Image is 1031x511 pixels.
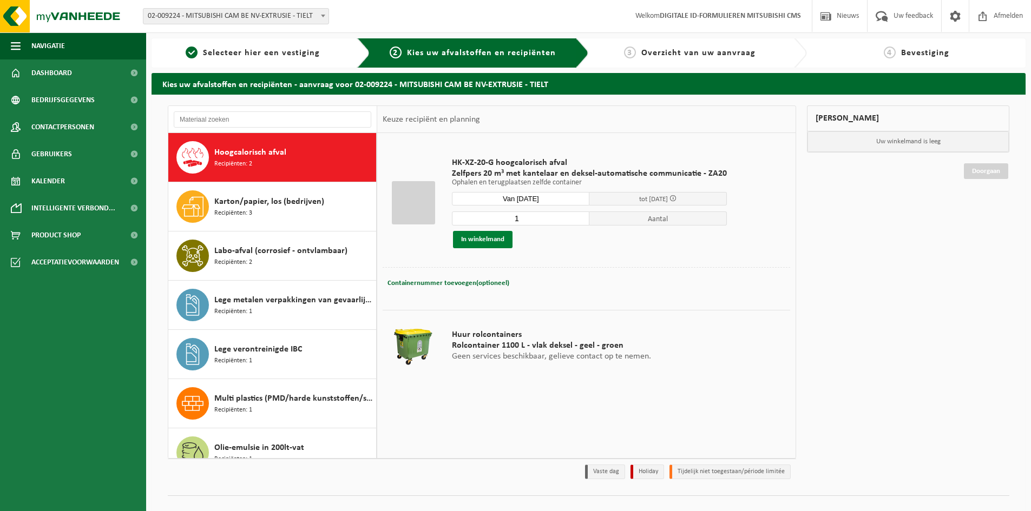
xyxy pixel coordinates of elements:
span: Recipiënten: 2 [214,159,252,169]
button: Lege verontreinigde IBC Recipiënten: 1 [168,330,377,379]
li: Holiday [631,464,664,479]
div: [PERSON_NAME] [807,105,1009,131]
span: Recipiënten: 1 [214,307,252,317]
span: Aantal [589,211,727,225]
span: 1 [186,47,198,58]
span: Lege metalen verpakkingen van gevaarlijke stoffen [214,294,373,307]
span: HK-XZ-20-G hoogcalorisch afval [452,157,727,168]
span: Recipiënten: 3 [214,208,252,218]
button: Multi plastics (PMD/harde kunststoffen/spanbanden/EPS/folie naturel/folie gemengd) Recipiënten: 1 [168,379,377,428]
input: Selecteer datum [452,192,589,205]
button: Labo-afval (corrosief - ontvlambaar) Recipiënten: 2 [168,231,377,281]
span: 02-009224 - MITSUBISHI CAM BE NV-EXTRUSIE - TIELT [143,8,329,24]
span: Multi plastics (PMD/harde kunststoffen/spanbanden/EPS/folie naturel/folie gemengd) [214,392,373,405]
span: Selecteer hier een vestiging [203,49,320,57]
a: Doorgaan [964,163,1008,179]
span: Gebruikers [31,141,72,168]
span: Huur rolcontainers [452,329,651,340]
p: Ophalen en terugplaatsen zelfde container [452,179,727,187]
button: Olie-emulsie in 200lt-vat Recipiënten: 1 [168,428,377,477]
span: Acceptatievoorwaarden [31,249,119,276]
span: Labo-afval (corrosief - ontvlambaar) [214,244,347,257]
span: Rolcontainer 1100 L - vlak deksel - geel - groen [452,340,651,351]
span: 3 [624,47,636,58]
button: Hoogcalorisch afval Recipiënten: 2 [168,133,377,182]
span: Navigatie [31,32,65,59]
button: Karton/papier, los (bedrijven) Recipiënten: 3 [168,182,377,231]
span: Recipiënten: 2 [214,257,252,268]
span: Zelfpers 20 m³ met kantelaar en deksel-automatische communicatie - ZA20 [452,168,727,179]
span: Recipiënten: 1 [214,356,252,366]
span: Contactpersonen [31,114,94,141]
span: Lege verontreinigde IBC [214,343,302,356]
span: Bevestiging [901,49,949,57]
h2: Kies uw afvalstoffen en recipiënten - aanvraag voor 02-009224 - MITSUBISHI CAM BE NV-EXTRUSIE - T... [152,73,1026,94]
span: 2 [390,47,402,58]
span: Olie-emulsie in 200lt-vat [214,441,304,454]
strong: DIGITALE ID-FORMULIEREN MITSUBISHI CMS [660,12,801,20]
span: Kies uw afvalstoffen en recipiënten [407,49,556,57]
span: Intelligente verbond... [31,195,115,222]
p: Uw winkelmand is leeg [807,131,1009,152]
span: Overzicht van uw aanvraag [641,49,756,57]
span: Recipiënten: 1 [214,405,252,415]
span: 02-009224 - MITSUBISHI CAM BE NV-EXTRUSIE - TIELT [143,9,329,24]
button: Lege metalen verpakkingen van gevaarlijke stoffen Recipiënten: 1 [168,281,377,330]
span: Dashboard [31,59,72,87]
li: Tijdelijk niet toegestaan/période limitée [669,464,791,479]
span: Karton/papier, los (bedrijven) [214,195,324,208]
span: Containernummer toevoegen(optioneel) [388,280,509,287]
span: Bedrijfsgegevens [31,87,95,114]
span: Recipiënten: 1 [214,454,252,464]
div: Keuze recipiënt en planning [377,106,485,133]
li: Vaste dag [585,464,625,479]
button: In winkelmand [453,231,513,248]
button: Containernummer toevoegen(optioneel) [386,276,510,291]
input: Materiaal zoeken [174,111,371,128]
span: Product Shop [31,222,81,249]
a: 1Selecteer hier een vestiging [157,47,349,59]
span: Hoogcalorisch afval [214,146,286,159]
span: tot [DATE] [639,196,668,203]
span: Kalender [31,168,65,195]
span: 4 [884,47,896,58]
div: Geen services beschikbaar, gelieve contact op te nemen. [446,318,656,373]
